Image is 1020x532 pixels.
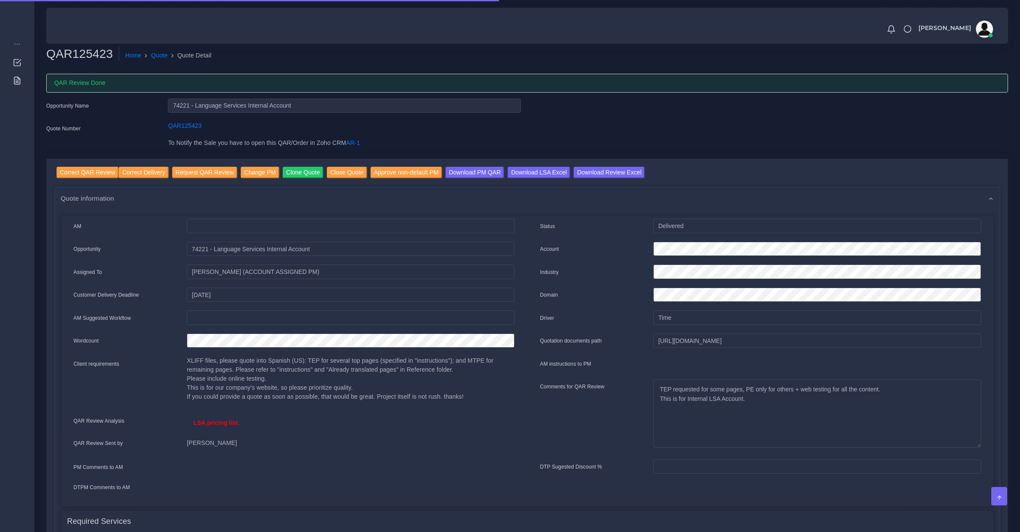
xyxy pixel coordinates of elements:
[574,167,645,178] input: Download Review Excel
[371,167,442,178] input: Approve non-default PM
[74,463,123,471] label: PM Comments to AM
[119,167,168,178] input: Correct Delivery
[67,517,131,526] h4: Required Services
[187,264,514,279] input: pm
[74,484,130,491] label: DTPM Comments to AM
[74,245,101,253] label: Opportunity
[74,439,123,447] label: QAR Review Sent by
[540,360,592,368] label: AM instructions to PM
[653,379,981,448] textarea: TEP requested for some pages, PE only for others + web testing for all the content. This is for I...
[187,439,514,448] p: [PERSON_NAME]
[74,268,102,276] label: Assigned To
[976,21,993,38] img: avatar
[74,417,125,425] label: QAR Review Analysis
[168,51,212,60] li: Quote Detail
[540,383,604,391] label: Comments for QAR Review
[508,167,570,178] input: Download LSA Excel
[46,102,89,110] label: Opportunity Name
[540,291,558,299] label: Domain
[74,291,139,299] label: Customer Delivery Deadline
[914,21,996,38] a: [PERSON_NAME]avatar
[172,167,237,178] input: Request QAR Review
[241,167,279,178] input: Change PM
[540,245,559,253] label: Account
[540,463,602,471] label: DTP Sugested Discount %
[74,360,120,368] label: Client requirements
[918,25,971,31] span: [PERSON_NAME]
[540,222,555,230] label: Status
[327,167,367,178] input: Close Quote
[540,314,554,322] label: Driver
[57,167,119,178] input: Correct QAR Review
[346,139,360,146] a: AR-1
[187,356,514,401] p: XLIFF files, please quote into Spanish (US): TEP for several top pages (specified in "instruction...
[446,167,504,178] input: Download PM QAR
[168,122,201,129] a: QAR125423
[74,222,81,230] label: AM
[74,314,131,322] label: AM Suggested Workflow
[151,51,168,60] a: Quote
[46,47,119,61] h2: QAR125423
[162,138,527,153] div: To Notify the Sale you have to open this QAR/Order in Zoho CRM
[125,51,141,60] a: Home
[193,418,508,427] p: LSA pricing list.
[540,337,602,345] label: Quotation documents path
[61,193,114,203] span: Quote information
[46,74,1008,93] div: QAR Review Done
[540,268,559,276] label: Industry
[55,187,1000,209] div: Quote information
[74,337,99,345] label: Wordcount
[46,125,81,132] label: Quote Number
[283,167,323,178] input: Clone Quote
